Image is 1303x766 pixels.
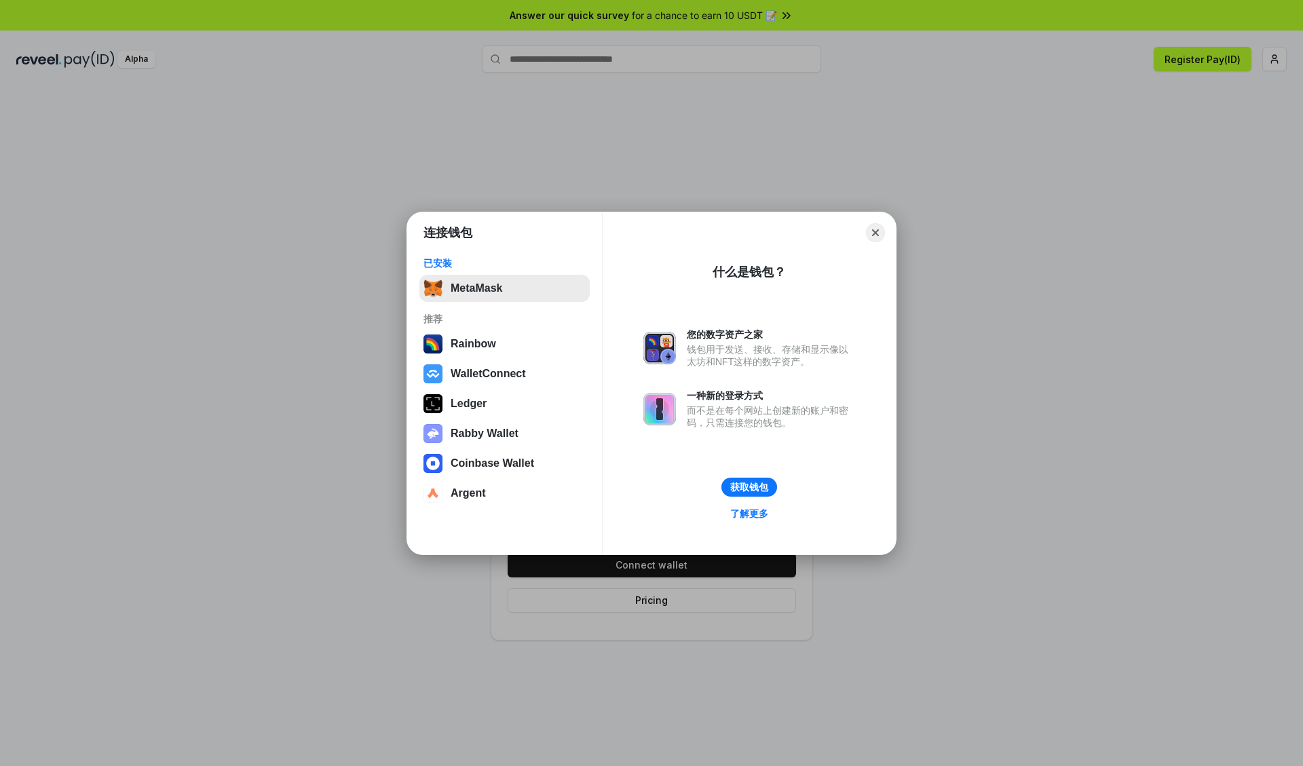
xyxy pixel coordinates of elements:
[419,450,590,477] button: Coinbase Wallet
[721,478,777,497] button: 获取钱包
[419,480,590,507] button: Argent
[419,420,590,447] button: Rabby Wallet
[713,264,786,280] div: 什么是钱包？
[451,457,534,470] div: Coinbase Wallet
[866,223,885,242] button: Close
[423,313,586,325] div: 推荐
[423,484,442,503] img: svg+xml,%3Csvg%20width%3D%2228%22%20height%3D%2228%22%20viewBox%3D%220%200%2028%2028%22%20fill%3D...
[687,343,855,368] div: 钱包用于发送、接收、存储和显示像以太坊和NFT这样的数字资产。
[687,328,855,341] div: 您的数字资产之家
[451,487,486,499] div: Argent
[451,368,526,380] div: WalletConnect
[451,338,496,350] div: Rainbow
[423,279,442,298] img: svg+xml,%3Csvg%20fill%3D%22none%22%20height%3D%2233%22%20viewBox%3D%220%200%2035%2033%22%20width%...
[419,390,590,417] button: Ledger
[423,364,442,383] img: svg+xml,%3Csvg%20width%3D%2228%22%20height%3D%2228%22%20viewBox%3D%220%200%2028%2028%22%20fill%3D...
[423,424,442,443] img: svg+xml,%3Csvg%20xmlns%3D%22http%3A%2F%2Fwww.w3.org%2F2000%2Fsvg%22%20fill%3D%22none%22%20viewBox...
[687,389,855,402] div: 一种新的登录方式
[419,275,590,302] button: MetaMask
[451,398,487,410] div: Ledger
[730,481,768,493] div: 获取钱包
[423,334,442,353] img: svg+xml,%3Csvg%20width%3D%22120%22%20height%3D%22120%22%20viewBox%3D%220%200%20120%20120%22%20fil...
[730,508,768,520] div: 了解更多
[687,404,855,429] div: 而不是在每个网站上创建新的账户和密码，只需连接您的钱包。
[423,454,442,473] img: svg+xml,%3Csvg%20width%3D%2228%22%20height%3D%2228%22%20viewBox%3D%220%200%2028%2028%22%20fill%3D...
[423,225,472,241] h1: 连接钱包
[451,282,502,294] div: MetaMask
[722,505,776,522] a: 了解更多
[423,394,442,413] img: svg+xml,%3Csvg%20xmlns%3D%22http%3A%2F%2Fwww.w3.org%2F2000%2Fsvg%22%20width%3D%2228%22%20height%3...
[643,332,676,364] img: svg+xml,%3Csvg%20xmlns%3D%22http%3A%2F%2Fwww.w3.org%2F2000%2Fsvg%22%20fill%3D%22none%22%20viewBox...
[419,330,590,358] button: Rainbow
[423,257,586,269] div: 已安装
[419,360,590,387] button: WalletConnect
[643,393,676,425] img: svg+xml,%3Csvg%20xmlns%3D%22http%3A%2F%2Fwww.w3.org%2F2000%2Fsvg%22%20fill%3D%22none%22%20viewBox...
[451,427,518,440] div: Rabby Wallet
